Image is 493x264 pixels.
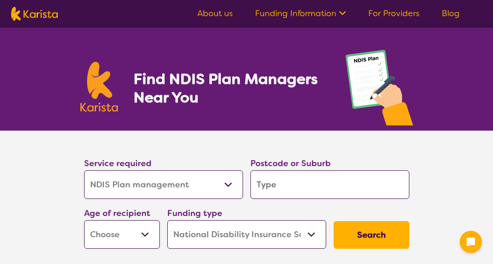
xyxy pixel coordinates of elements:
button: Search [334,221,409,249]
label: Age of recipient [84,208,150,219]
label: Funding type [167,208,222,219]
img: plan-management [346,50,413,131]
img: Karista logo [80,62,118,112]
input: Type [250,170,409,199]
a: For Providers [368,8,420,19]
a: Funding Information [255,8,346,19]
a: Blog [442,8,460,19]
label: Postcode or Suburb [250,158,331,169]
h1: Find NDIS Plan Managers Near You [134,70,327,107]
label: Service required [84,158,152,169]
a: About us [197,8,233,19]
img: Karista logo [11,7,58,21]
